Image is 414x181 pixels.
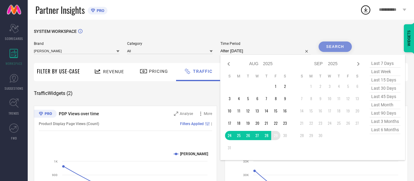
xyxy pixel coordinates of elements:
span: last 15 days [370,76,400,84]
th: Sunday [225,74,234,79]
td: Fri Aug 15 2025 [271,106,280,116]
th: Saturday [280,74,290,79]
td: Sat Sep 06 2025 [353,82,362,91]
td: Sat Aug 16 2025 [280,106,290,116]
text: 1K [54,160,58,163]
span: | [211,122,212,126]
td: Mon Aug 11 2025 [234,106,243,116]
td: Tue Aug 26 2025 [243,131,253,140]
td: Thu Sep 18 2025 [334,106,344,116]
th: Wednesday [325,74,334,79]
td: Sun Sep 28 2025 [297,131,307,140]
div: Premium [34,110,57,119]
text: 33K [243,160,249,163]
span: Pricing [149,69,168,74]
td: Thu Sep 04 2025 [334,82,344,91]
td: Tue Sep 30 2025 [316,131,325,140]
th: Tuesday [316,74,325,79]
div: Next month [355,60,362,68]
td: Fri Sep 05 2025 [344,82,353,91]
th: Friday [344,74,353,79]
td: Wed Sep 24 2025 [325,119,334,128]
td: Fri Sep 26 2025 [344,119,353,128]
td: Tue Sep 16 2025 [316,106,325,116]
td: Sun Aug 17 2025 [225,119,234,128]
span: last 45 days [370,92,400,101]
span: TRENDS [9,111,19,116]
td: Thu Sep 11 2025 [334,94,344,103]
span: Category [127,41,213,46]
td: Wed Sep 10 2025 [325,94,334,103]
td: Mon Aug 04 2025 [234,94,243,103]
span: PDP Views over time [59,111,99,116]
td: Fri Aug 22 2025 [271,119,280,128]
td: Thu Aug 21 2025 [262,119,271,128]
span: Traffic [193,69,212,74]
span: last 30 days [370,84,400,92]
td: Wed Sep 17 2025 [325,106,334,116]
td: Mon Aug 18 2025 [234,119,243,128]
td: Tue Sep 09 2025 [316,94,325,103]
td: Thu Aug 28 2025 [262,131,271,140]
td: Wed Aug 20 2025 [253,119,262,128]
span: Brand [34,41,119,46]
td: Fri Aug 01 2025 [271,82,280,91]
td: Sun Aug 10 2025 [225,106,234,116]
span: Time Period [220,41,311,46]
th: Friday [271,74,280,79]
th: Tuesday [243,74,253,79]
td: Mon Sep 01 2025 [307,82,316,91]
td: Mon Sep 29 2025 [307,131,316,140]
text: [PERSON_NAME] [180,152,208,156]
td: Sun Sep 21 2025 [297,119,307,128]
span: Analyse [180,112,193,116]
text: 900 [52,173,58,177]
span: Filters Applied [180,122,204,126]
td: Tue Sep 23 2025 [316,119,325,128]
td: Tue Aug 05 2025 [243,94,253,103]
td: Sat Aug 09 2025 [280,94,290,103]
span: Filter By Use-Case [37,68,80,75]
td: Thu Aug 14 2025 [262,106,271,116]
div: Open download list [360,4,371,15]
span: Product Display Page Views (Count) [39,122,99,126]
span: FWD [11,136,17,140]
td: Sun Aug 24 2025 [225,131,234,140]
td: Wed Sep 03 2025 [325,82,334,91]
td: Mon Sep 15 2025 [307,106,316,116]
td: Wed Aug 27 2025 [253,131,262,140]
th: Saturday [353,74,362,79]
span: last 90 days [370,109,400,117]
span: last 3 months [370,117,400,126]
td: Mon Sep 08 2025 [307,94,316,103]
span: SUGGESTIONS [5,86,23,91]
span: last month [370,101,400,109]
td: Sat Aug 30 2025 [280,131,290,140]
th: Monday [234,74,243,79]
td: Tue Aug 19 2025 [243,119,253,128]
span: WORKSPACE [6,61,22,66]
td: Fri Sep 19 2025 [344,106,353,116]
td: Sat Sep 20 2025 [353,106,362,116]
span: Traffic Widgets ( 2 ) [34,90,73,96]
input: Select time period [220,47,311,55]
th: Thursday [334,74,344,79]
td: Sun Aug 31 2025 [225,143,234,152]
span: SCORECARDS [5,36,23,41]
td: Thu Aug 07 2025 [262,94,271,103]
text: 30K [243,173,249,177]
td: Fri Aug 29 2025 [271,131,280,140]
svg: Zoom [174,112,178,116]
span: last 6 months [370,126,400,134]
td: Tue Aug 12 2025 [243,106,253,116]
span: More [204,112,212,116]
td: Fri Aug 08 2025 [271,94,280,103]
th: Wednesday [253,74,262,79]
div: Previous month [225,60,232,68]
td: Tue Sep 02 2025 [316,82,325,91]
td: Sun Sep 07 2025 [297,94,307,103]
span: last 7 days [370,59,400,68]
td: Wed Aug 13 2025 [253,106,262,116]
td: Sun Sep 14 2025 [297,106,307,116]
td: Wed Aug 06 2025 [253,94,262,103]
